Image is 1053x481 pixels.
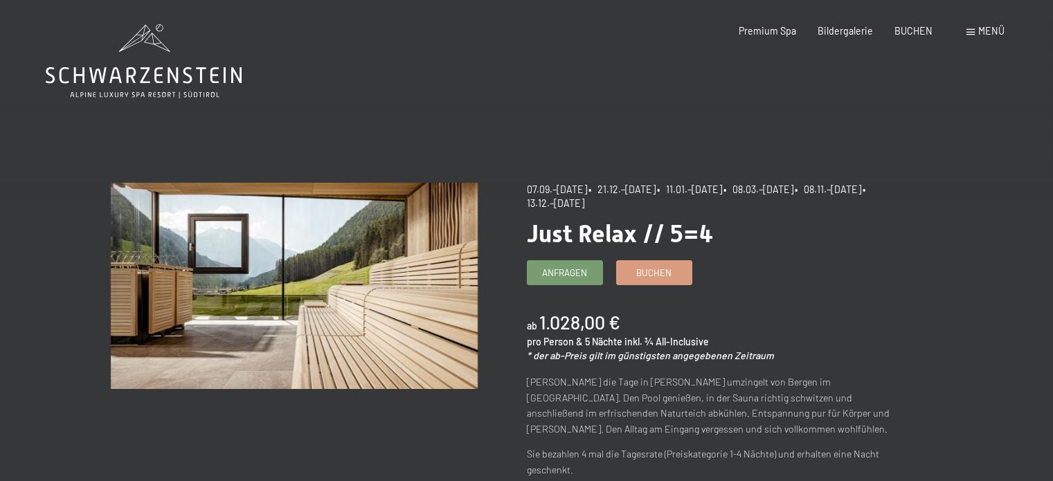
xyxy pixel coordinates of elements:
[624,336,709,347] span: inkl. ¾ All-Inclusive
[894,25,933,37] a: BUCHEN
[542,266,587,279] span: Anfragen
[393,273,507,287] span: Einwilligung Marketing*
[527,183,870,209] span: • 13.12.–[DATE]
[527,183,587,195] span: 07.09.–[DATE]
[111,183,478,389] img: Just Relax // 5=4
[527,350,774,361] em: * der ab-Preis gilt im günstigsten angegebenen Zeitraum
[527,374,894,437] p: [PERSON_NAME] die Tage in [PERSON_NAME] umzingelt von Bergen im [GEOGRAPHIC_DATA]. Den Pool genie...
[978,25,1005,37] span: Menü
[585,336,622,347] span: 5 Nächte
[528,261,602,284] a: Anfragen
[527,320,537,332] span: ab
[739,25,796,37] a: Premium Spa
[539,311,620,333] b: 1.028,00 €
[636,266,672,279] span: Buchen
[657,183,722,195] span: • 11.01.–[DATE]
[527,336,583,347] span: pro Person &
[723,183,793,195] span: • 08.03.–[DATE]
[527,219,713,248] span: Just Relax // 5=4
[795,183,861,195] span: • 08.11.–[DATE]
[588,183,656,195] span: • 21.12.–[DATE]
[527,446,894,478] p: Sie bezahlen 4 mal die Tagesrate (Preiskategorie 1-4 Nächte) und erhalten eine Nacht geschenkt.
[617,261,692,284] a: Buchen
[818,25,873,37] a: Bildergalerie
